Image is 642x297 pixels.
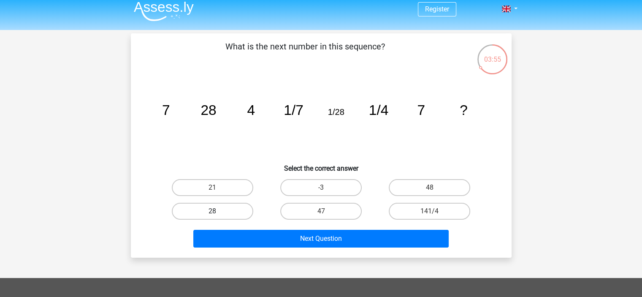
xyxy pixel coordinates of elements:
[368,102,388,118] tspan: 1/4
[477,44,508,65] div: 03:55
[389,203,470,220] label: 141/4
[172,203,253,220] label: 28
[280,179,362,196] label: -3
[460,102,468,118] tspan: ?
[144,158,498,172] h6: Select the correct answer
[172,179,253,196] label: 21
[389,179,470,196] label: 48
[328,107,344,117] tspan: 1/28
[200,102,216,118] tspan: 28
[162,102,170,118] tspan: 7
[247,102,255,118] tspan: 4
[193,230,449,248] button: Next Question
[144,40,466,65] p: What is the next number in this sequence?
[417,102,425,118] tspan: 7
[425,5,449,13] a: Register
[134,1,194,21] img: Assessly
[280,203,362,220] label: 47
[284,102,303,118] tspan: 1/7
